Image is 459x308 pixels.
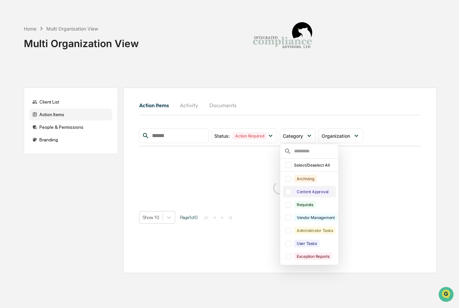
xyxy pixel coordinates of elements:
[294,163,334,168] div: Select/Deselect All
[29,109,112,120] div: Action Items
[7,14,121,25] p: How can we help?
[139,97,421,113] div: activity tabs
[139,97,174,113] button: Action Items
[4,81,45,93] a: 🖐️Preclearance
[13,96,42,103] span: Data Lookup
[294,201,316,208] div: Requests
[7,97,12,102] div: 🔎
[13,84,43,90] span: Preclearance
[113,53,121,61] button: Start new chat
[294,253,332,260] div: Exception Reports
[294,227,335,234] div: Administrator Tasks
[48,84,53,90] div: 🗄️
[174,97,204,113] button: Activity
[47,112,80,117] a: Powered byPylon
[24,32,139,49] div: Multi Organization View
[294,175,317,183] div: Archiving
[23,51,109,57] div: Start new chat
[227,215,234,220] button: >|
[219,215,226,220] button: >
[55,84,82,90] span: Attestations
[211,215,218,220] button: <
[46,26,98,32] div: Multi Organization View
[214,133,230,139] span: Status :
[24,26,36,32] div: Home
[7,51,19,63] img: 1746055101610-c473b297-6a78-478c-a979-82029cc54cd1
[23,57,86,63] div: We're offline, we'll be back soon
[283,133,303,139] span: Category
[29,96,112,108] div: Client List
[180,215,198,220] span: Page 1 of 0
[4,94,44,106] a: 🔎Data Lookup
[29,134,112,146] div: Branding
[7,84,12,90] div: 🖐️
[249,5,316,72] img: Integrated Compliance Advisors
[294,188,331,195] div: Content Approval
[204,97,242,113] button: Documents
[294,240,320,247] div: User Tasks
[45,81,85,93] a: 🗄️Attestations
[29,121,112,133] div: People & Permissions
[294,214,337,221] div: Vendor Management
[66,113,80,117] span: Pylon
[232,132,267,140] div: Action Required
[322,133,350,139] span: Organization
[203,215,210,220] button: |<
[438,286,456,304] iframe: Open customer support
